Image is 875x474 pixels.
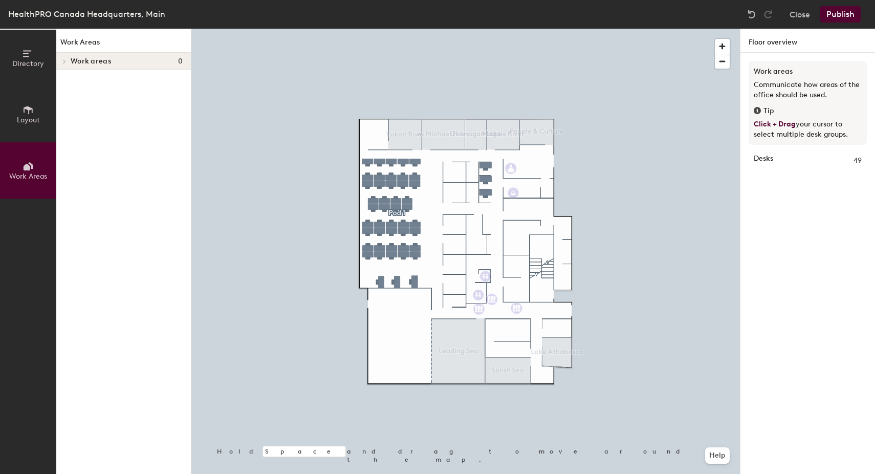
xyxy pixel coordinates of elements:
div: Tip [754,105,862,117]
strong: Desks [754,155,773,166]
h1: Work Areas [56,37,191,53]
span: Work areas [71,57,111,66]
button: Close [790,6,810,23]
button: Help [705,447,730,464]
span: Work Areas [9,172,47,181]
p: your cursor to select multiple desk groups. [754,119,862,140]
div: HealthPRO Canada Headquarters, Main [8,8,165,20]
h3: Work areas [754,66,862,77]
span: 49 [854,155,862,166]
h1: Floor overview [740,29,875,53]
span: Click + Drag [754,120,796,128]
img: Redo [763,9,773,19]
span: 0 [178,57,183,66]
p: Communicate how areas of the office should be used. [754,80,862,100]
span: Layout [17,116,40,124]
button: Publish [820,6,861,23]
span: Directory [12,59,44,68]
img: Undo [747,9,757,19]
